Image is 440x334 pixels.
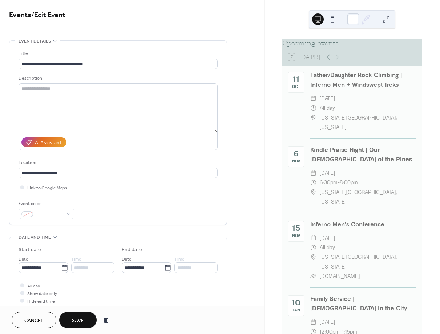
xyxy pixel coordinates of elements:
span: [DATE] [320,94,335,103]
a: Events [9,8,31,22]
div: ​ [310,252,317,262]
div: ​ [310,94,317,103]
div: Father/Daughter Rock Climbing | Inferno Men + Windswept Treks [310,71,416,90]
span: [DATE] [320,168,335,178]
span: Show date only [27,290,57,298]
div: ​ [310,103,317,113]
div: ​ [310,317,317,327]
span: [US_STATE][GEOGRAPHIC_DATA], [US_STATE] [320,113,416,132]
a: [DOMAIN_NAME] [320,273,360,279]
span: Date [122,255,132,263]
div: ​ [310,233,317,243]
button: Cancel [12,312,56,328]
span: [US_STATE][GEOGRAPHIC_DATA], [US_STATE] [320,188,416,206]
div: Oct [292,85,300,89]
div: 15 [292,225,300,233]
span: 6:30pm [320,178,338,187]
a: Inferno Men's Conference [310,221,384,228]
span: Event details [19,37,51,45]
span: All day [320,103,335,113]
span: [DATE] [320,233,335,243]
div: Family Service | [DEMOGRAPHIC_DATA] in the City [310,294,416,314]
span: Date [19,255,28,263]
div: Nov [292,160,300,164]
span: Hide end time [27,298,55,305]
div: Nov [292,234,300,238]
div: Event color [19,200,73,208]
div: 6 [294,150,299,158]
div: Description [19,75,216,82]
span: [DATE] [320,317,335,327]
span: All day [320,243,335,252]
div: ​ [310,178,317,187]
div: AI Assistant [35,139,61,147]
div: Upcoming events [282,39,422,48]
div: Title [19,50,216,57]
div: Kindle Praise Night | Our [DEMOGRAPHIC_DATA] of the Pines [310,145,416,165]
span: - [338,178,340,187]
span: / Edit Event [31,8,65,22]
span: Link to Google Maps [27,184,67,192]
div: Location [19,159,216,166]
div: End date [122,246,142,254]
div: Start date [19,246,41,254]
span: All day [27,282,40,290]
span: [US_STATE][GEOGRAPHIC_DATA], [US_STATE] [320,252,416,271]
div: ​ [310,168,317,178]
span: 8:00pm [340,178,358,187]
button: Save [59,312,97,328]
span: Date and time [19,234,51,241]
div: ​ [310,271,317,281]
span: Time [174,255,185,263]
div: ​ [310,243,317,252]
span: Save [72,317,84,325]
div: ​ [310,188,317,197]
span: Time [71,255,81,263]
div: 10 [292,299,300,307]
div: Jan [292,309,300,313]
div: ​ [310,113,317,122]
button: AI Assistant [21,137,66,147]
span: Cancel [24,317,44,325]
div: 11 [293,76,299,84]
